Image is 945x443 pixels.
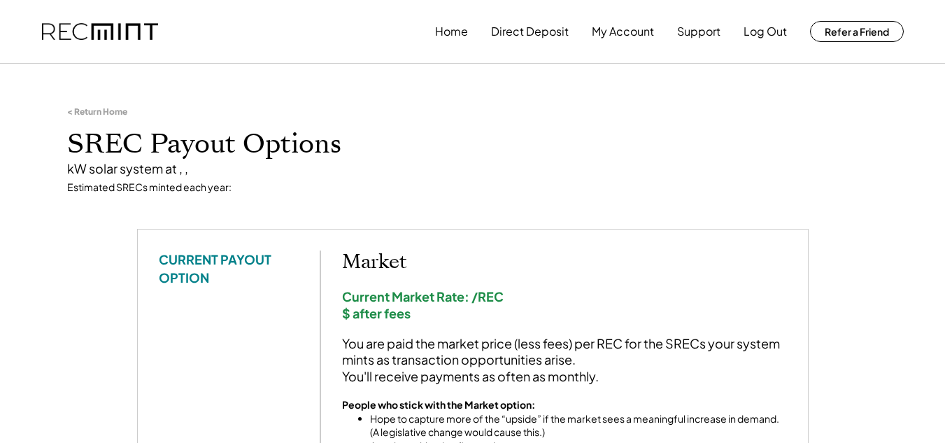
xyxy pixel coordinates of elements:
[159,251,299,286] div: CURRENT PAYOUT OPTION
[342,398,535,411] strong: People who stick with the Market option:
[744,17,787,45] button: Log Out
[67,160,879,176] div: kW solar system at , ,
[592,17,654,45] button: My Account
[342,251,787,274] h2: Market
[67,106,127,118] div: < Return Home
[677,17,720,45] button: Support
[67,181,879,195] div: Estimated SRECs minted each year:
[370,412,787,440] li: Hope to capture more of the “upside” if the market sees a meaningful increase in demand. (A legis...
[491,17,569,45] button: Direct Deposit
[342,288,787,321] div: Current Market Rate: /REC $ after fees
[810,21,904,42] button: Refer a Friend
[435,17,468,45] button: Home
[42,23,158,41] img: recmint-logotype%403x.png
[67,128,879,161] h1: SREC Payout Options
[342,335,787,384] div: You are paid the market price (less fees) per REC for the SRECs your system mints as transaction ...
